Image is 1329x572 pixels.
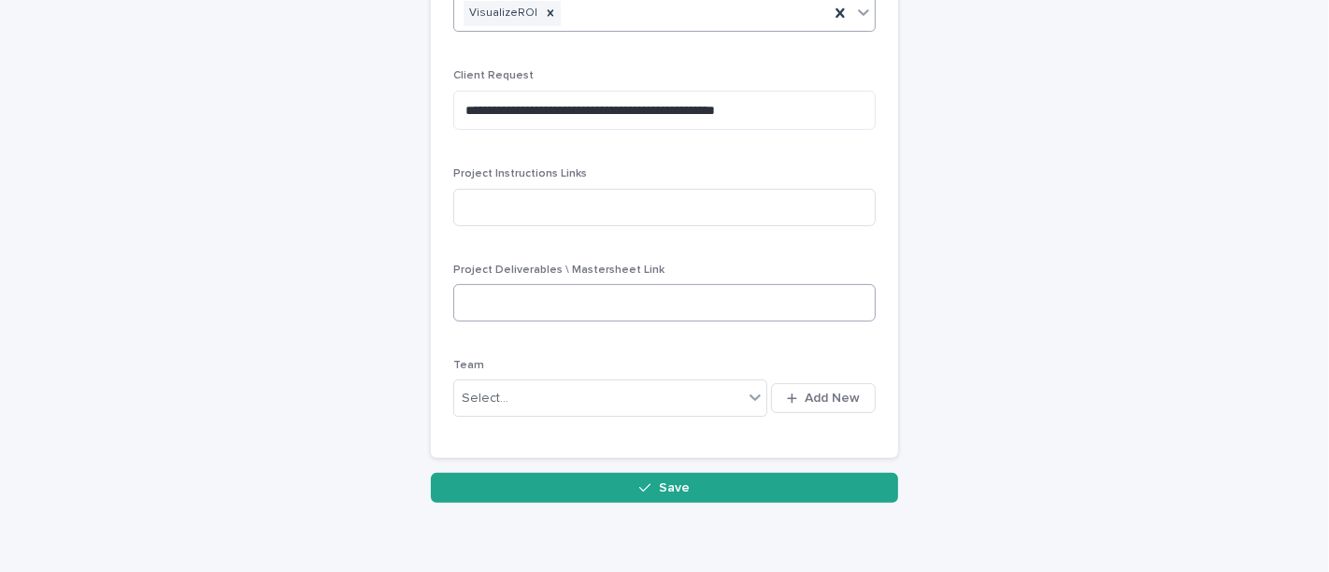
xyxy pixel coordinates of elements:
span: Save [659,481,690,494]
span: Project Instructions Links [453,168,587,179]
div: Select... [462,389,508,408]
button: Add New [771,383,876,413]
div: VisualizeROI [464,1,540,26]
span: Project Deliverables \ Mastersheet Link [453,265,664,276]
span: Team [453,360,484,371]
button: Save [431,473,898,503]
span: Add New [805,392,860,405]
span: Client Request [453,70,534,81]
